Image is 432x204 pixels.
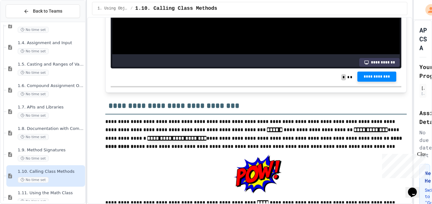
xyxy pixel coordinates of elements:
h2: Your Progress [419,62,426,80]
div: No due date set [419,129,426,159]
span: No time set [18,177,49,183]
h2: Assignment Details [419,108,426,126]
span: No time set [18,134,49,140]
span: 1.7. APIs and Libraries [18,105,84,110]
span: No time set [18,48,49,54]
span: No time set [18,113,49,119]
span: 1.11. Using the Math Class [18,190,84,196]
span: 1.10. Calling Class Methods [18,169,84,174]
h1: AP CS A [419,26,427,52]
span: 1. Using Objects and Methods [97,6,128,11]
div: [PERSON_NAME] [421,85,424,91]
span: / [130,6,133,11]
span: 1.9. Method Signatures [18,148,84,153]
iframe: chat widget [380,151,426,178]
span: 1.8. Documentation with Comments and Preconditions [18,126,84,131]
span: No time set [18,155,49,161]
span: No time set [18,91,49,97]
span: No time set [18,27,49,33]
div: Chat with us now!Close [3,3,44,40]
span: Back to Teams [33,8,62,15]
iframe: chat widget [405,179,426,198]
span: 1.4. Assignment and Input [18,40,84,46]
span: 1.5. Casting and Ranges of Values [18,62,84,67]
span: 1.10. Calling Class Methods [135,5,217,12]
button: Back to Teams [6,4,80,18]
span: 1.6. Compound Assignment Operators [18,83,84,89]
div: [EMAIL_ADDRESS][DOMAIN_NAME] [421,91,424,96]
span: No time set [18,70,49,76]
